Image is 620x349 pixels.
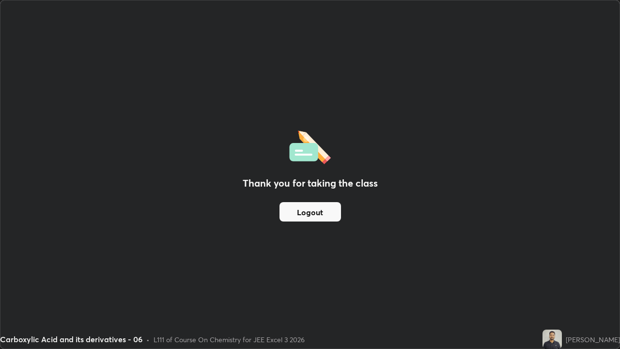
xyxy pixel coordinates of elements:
div: L111 of Course On Chemistry for JEE Excel 3 2026 [154,334,305,345]
img: 81071b17b0dd4859a2b07f88cb3d53bb.jpg [542,330,562,349]
div: • [146,334,150,345]
button: Logout [279,202,341,222]
h2: Thank you for taking the class [243,176,378,190]
img: offlineFeedback.1438e8b3.svg [289,127,331,164]
div: [PERSON_NAME] [566,334,620,345]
